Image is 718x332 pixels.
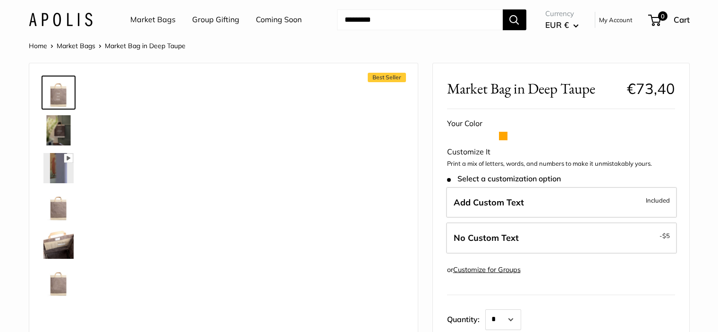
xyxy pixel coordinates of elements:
[29,13,93,26] img: Apolis
[57,42,95,50] a: Market Bags
[42,113,76,147] a: Market Bag in Deep Taupe
[447,159,675,169] p: Print a mix of letters, words, and numbers to make it unmistakably yours.
[545,7,579,20] span: Currency
[337,9,503,30] input: Search...
[658,11,667,21] span: 0
[453,265,521,274] a: Customize for Groups
[29,40,186,52] nav: Breadcrumb
[368,73,406,82] span: Best Seller
[447,264,521,276] div: or
[43,266,74,297] img: Market Bag in Deep Taupe
[674,15,690,25] span: Cart
[42,76,76,110] a: Market Bag in Deep Taupe
[42,227,76,261] a: Market Bag in Deep Taupe
[29,42,47,50] a: Home
[447,145,675,159] div: Customize It
[192,13,239,27] a: Group Gifting
[43,229,74,259] img: Market Bag in Deep Taupe
[599,14,633,26] a: My Account
[545,17,579,33] button: EUR €
[43,115,74,145] img: Market Bag in Deep Taupe
[447,117,675,131] div: Your Color
[256,13,302,27] a: Coming Soon
[105,42,186,50] span: Market Bag in Deep Taupe
[447,80,620,97] span: Market Bag in Deep Taupe
[503,9,526,30] button: Search
[43,153,74,183] img: Market Bag in Deep Taupe
[130,13,176,27] a: Market Bags
[659,230,670,241] span: -
[447,174,561,183] span: Select a customization option
[42,189,76,223] a: Market Bag in Deep Taupe
[446,187,677,218] label: Add Custom Text
[627,79,675,98] span: €73,40
[43,77,74,108] img: Market Bag in Deep Taupe
[447,306,485,330] label: Quantity:
[446,222,677,254] label: Leave Blank
[454,232,519,243] span: No Custom Text
[42,151,76,185] a: Market Bag in Deep Taupe
[646,195,670,206] span: Included
[454,197,524,208] span: Add Custom Text
[545,20,569,30] span: EUR €
[662,232,670,239] span: $5
[42,264,76,298] a: Market Bag in Deep Taupe
[649,12,690,27] a: 0 Cart
[43,191,74,221] img: Market Bag in Deep Taupe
